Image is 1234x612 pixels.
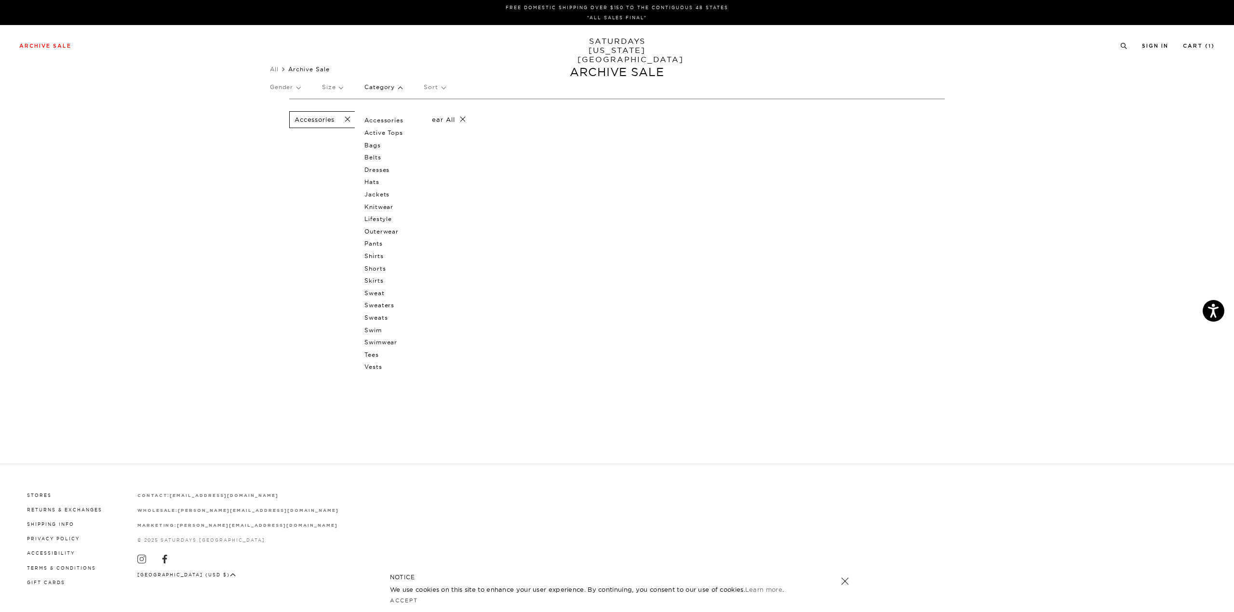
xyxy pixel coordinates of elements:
[364,188,422,201] p: Jackets
[137,508,178,513] strong: wholesale:
[177,523,337,528] strong: [PERSON_NAME][EMAIL_ADDRESS][DOMAIN_NAME]
[1208,44,1211,49] small: 1
[19,43,71,49] a: Archive Sale
[23,4,1211,11] p: FREE DOMESTIC SHIPPING OVER $150 TO THE CONTIGUOUS 48 STATES
[364,237,422,250] p: Pants
[1142,43,1168,49] a: Sign In
[364,114,422,127] p: Accessories
[364,274,422,287] p: Skirts
[390,597,418,604] a: Accept
[270,76,300,98] p: Gender
[364,262,422,275] p: Shorts
[137,536,339,544] p: © 2025 Saturdays [GEOGRAPHIC_DATA]
[177,522,337,528] a: [PERSON_NAME][EMAIL_ADDRESS][DOMAIN_NAME]
[170,494,278,498] strong: [EMAIL_ADDRESS][DOMAIN_NAME]
[745,586,782,593] a: Learn more
[27,536,80,541] a: Privacy Policy
[27,507,102,512] a: Returns & Exchanges
[421,111,470,128] p: Clear All
[364,164,422,176] p: Dresses
[424,76,445,98] p: Sort
[27,550,75,556] a: Accessibility
[23,14,1211,21] p: *ALL SALES FINAL*
[364,213,422,225] p: Lifestyle
[27,565,96,571] a: Terms & Conditions
[364,139,422,152] p: Bags
[577,37,657,64] a: SATURDAYS[US_STATE][GEOGRAPHIC_DATA]
[364,349,422,361] p: Tees
[322,76,343,98] p: Size
[390,573,844,582] h5: NOTICE
[364,127,422,139] p: Active Tops
[178,508,338,513] a: [PERSON_NAME][EMAIL_ADDRESS][DOMAIN_NAME]
[288,65,330,73] span: Archive Sale
[27,521,74,527] a: Shipping Info
[364,299,422,312] p: Sweaters
[137,523,177,528] strong: marketing:
[27,580,65,585] a: Gift Cards
[364,201,422,213] p: Knitwear
[1183,43,1215,49] a: Cart (1)
[364,151,422,164] p: Belts
[364,250,422,262] p: Shirts
[27,493,52,498] a: Stores
[364,225,422,238] p: Outerwear
[295,116,335,124] p: Accessories
[364,336,422,349] p: Swimwear
[364,287,422,299] p: Sweat
[364,312,422,324] p: Sweats
[137,494,170,498] strong: contact:
[390,585,810,594] p: We use cookies on this site to enhance your user experience. By continuing, you consent to our us...
[270,65,279,73] a: All
[364,324,422,337] p: Swim
[170,493,278,498] a: [EMAIL_ADDRESS][DOMAIN_NAME]
[364,361,422,373] p: Vests
[364,176,422,188] p: Hats
[364,76,402,98] p: Category
[137,571,236,578] button: [GEOGRAPHIC_DATA] (USD $)
[178,508,338,513] strong: [PERSON_NAME][EMAIL_ADDRESS][DOMAIN_NAME]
